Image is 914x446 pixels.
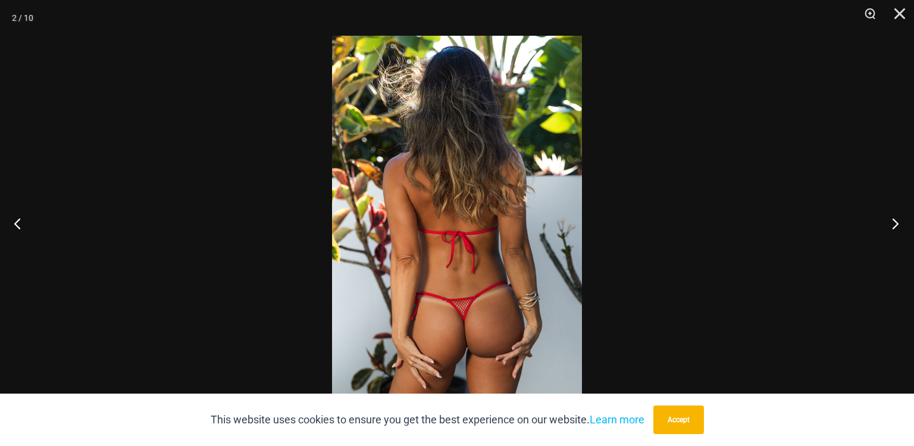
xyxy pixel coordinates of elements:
p: This website uses cookies to ensure you get the best experience on our website. [211,411,644,429]
button: Accept [653,406,704,434]
button: Next [869,194,914,253]
div: 2 / 10 [12,9,33,27]
img: Summer Storm Red 312 Tri Top 449 Thong 04 [332,36,582,410]
a: Learn more [590,413,644,426]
